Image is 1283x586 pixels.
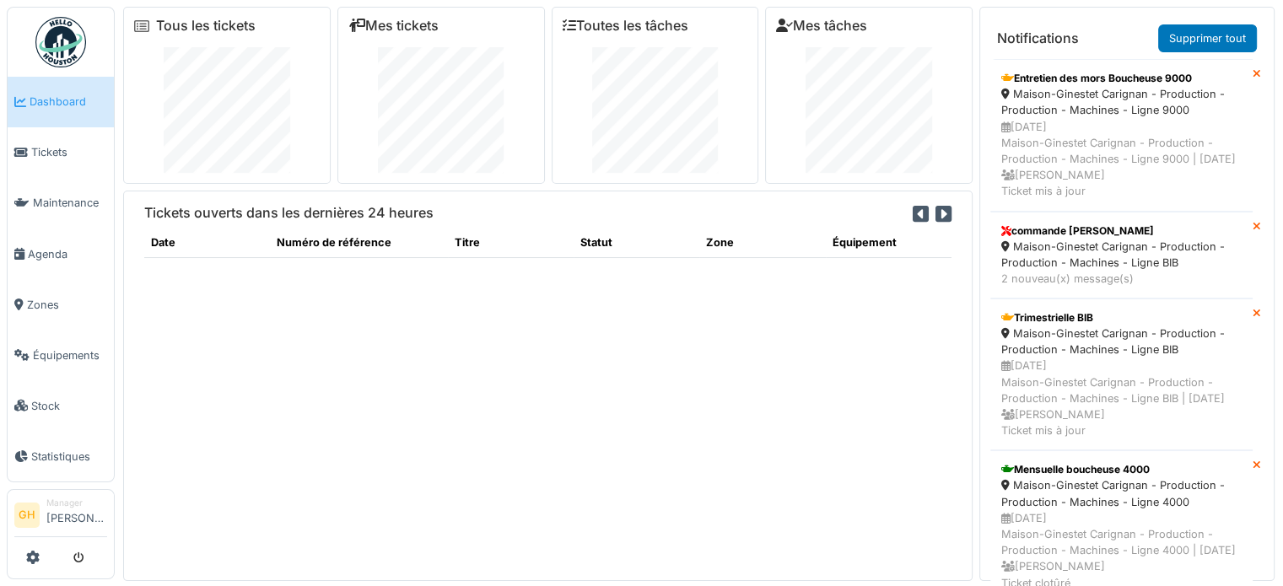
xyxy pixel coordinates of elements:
[8,77,114,127] a: Dashboard
[699,228,825,258] th: Zone
[990,59,1253,211] a: Entretien des mors Boucheuse 9000 Maison-Ginestet Carignan - Production - Production - Machines -...
[1158,24,1257,52] a: Supprimer tout
[27,297,107,313] span: Zones
[1001,86,1242,118] div: Maison-Ginestet Carignan - Production - Production - Machines - Ligne 9000
[156,18,256,34] a: Tous les tickets
[270,228,447,258] th: Numéro de référence
[8,178,114,228] a: Maintenance
[14,503,40,528] li: GH
[990,212,1253,299] a: commande [PERSON_NAME] Maison-Ginestet Carignan - Production - Production - Machines - Ligne BIB ...
[997,30,1079,46] h6: Notifications
[31,398,107,414] span: Stock
[28,246,107,262] span: Agenda
[448,228,574,258] th: Titre
[1001,462,1242,477] div: Mensuelle boucheuse 4000
[574,228,699,258] th: Statut
[826,228,951,258] th: Équipement
[144,205,434,221] h6: Tickets ouverts dans les dernières 24 heures
[30,94,107,110] span: Dashboard
[8,431,114,481] a: Statistiques
[46,497,107,533] li: [PERSON_NAME]
[46,497,107,509] div: Manager
[8,279,114,330] a: Zones
[1001,477,1242,509] div: Maison-Ginestet Carignan - Production - Production - Machines - Ligne 4000
[8,330,114,380] a: Équipements
[8,380,114,431] a: Stock
[348,18,439,34] a: Mes tickets
[1001,239,1242,271] div: Maison-Ginestet Carignan - Production - Production - Machines - Ligne BIB
[1001,119,1242,200] div: [DATE] Maison-Ginestet Carignan - Production - Production - Machines - Ligne 9000 | [DATE] [PERSO...
[31,144,107,160] span: Tickets
[14,497,107,537] a: GH Manager[PERSON_NAME]
[776,18,867,34] a: Mes tâches
[1001,271,1242,287] div: 2 nouveau(x) message(s)
[33,347,107,363] span: Équipements
[1001,310,1242,325] div: Trimestrielle BIB
[33,195,107,211] span: Maintenance
[8,228,114,279] a: Agenda
[1001,325,1242,358] div: Maison-Ginestet Carignan - Production - Production - Machines - Ligne BIB
[144,228,270,258] th: Date
[563,18,688,34] a: Toutes les tâches
[1001,358,1242,438] div: [DATE] Maison-Ginestet Carignan - Production - Production - Machines - Ligne BIB | [DATE] [PERSON...
[1001,71,1242,86] div: Entretien des mors Boucheuse 9000
[35,17,86,67] img: Badge_color-CXgf-gQk.svg
[1001,223,1242,239] div: commande [PERSON_NAME]
[990,298,1253,450] a: Trimestrielle BIB Maison-Ginestet Carignan - Production - Production - Machines - Ligne BIB [DATE...
[8,127,114,178] a: Tickets
[31,449,107,465] span: Statistiques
